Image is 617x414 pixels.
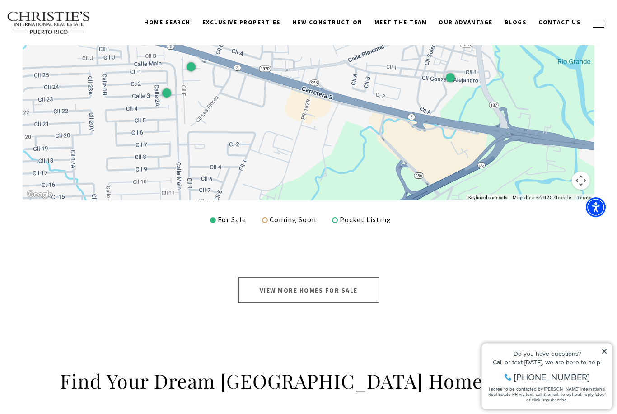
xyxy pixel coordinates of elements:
div: Pocket Listing [332,214,391,226]
div: Do you have questions? [9,20,131,27]
span: [PHONE_NUMBER] [37,42,112,51]
div: Coming Soon [262,214,316,226]
div: For Sale [210,214,246,226]
div: Call or text [DATE], we are here to help! [9,29,131,35]
img: Christie's International Real Estate text transparent background [7,11,91,35]
a: Meet the Team [369,14,433,31]
a: Blogs [499,14,533,31]
p: Find Your Dream [GEOGRAPHIC_DATA] Home for Sale [60,368,557,394]
button: Keyboard shortcuts [468,195,507,201]
span: Contact Us [538,19,581,26]
a: Open this area in Google Maps (opens a new window) [25,189,55,200]
a: New Construction [287,14,369,31]
a: Terms (opens in new tab) [577,195,592,200]
span: Map data ©2025 Google [513,195,571,200]
span: New Construction [293,19,363,26]
div: Accessibility Menu [586,197,606,217]
button: Map camera controls [572,172,590,190]
a: Home Search [138,14,196,31]
button: button [587,10,610,36]
a: Our Advantage [433,14,499,31]
span: Our Advantage [439,19,493,26]
span: I agree to be contacted by [PERSON_NAME] International Real Estate PR via text, call & email. To ... [11,56,129,73]
img: Google [25,189,55,200]
a: View More Homes for Sale [238,277,379,303]
span: Blogs [505,19,527,26]
span: Exclusive Properties [202,19,281,26]
a: Exclusive Properties [196,14,287,31]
